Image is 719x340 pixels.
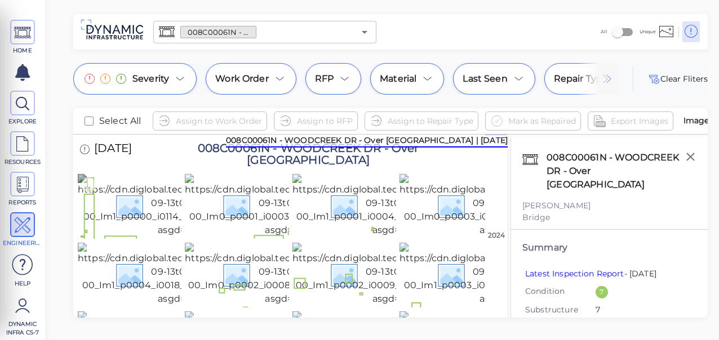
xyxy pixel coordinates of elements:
span: Help [3,279,42,288]
img: https://cdn.diglobal.tech/width210/1477/2024-09-13t00-00-00_Im0_p0002_i0008_image_index_1.png?asg... [185,243,392,306]
span: Export Images [611,114,668,128]
div: Bridge [522,212,696,223]
a: Latest Inspection Report [525,269,624,279]
span: Substructure [525,304,596,316]
span: Repair Type [554,72,609,86]
span: REPORTS [3,198,42,207]
div: Summary [522,241,696,254]
div: 7 [596,286,608,298]
span: RESOURCES [3,158,42,166]
button: Assign to Repair Type [365,111,478,131]
img: container_overflow_arrow_end [601,72,614,86]
span: Images : [682,115,718,126]
img: https://cdn.diglobal.tech/width210/1477/2024-09-13t00-00-00_Im0_p0003_i0013_image_index_1.png?asg... [400,174,607,237]
button: Mark as Repaired [485,111,581,131]
span: 008C00061N - WOODCREEK DR - Over [GEOGRAPHIC_DATA] [132,142,479,166]
button: Assign to Work Order [153,111,267,131]
img: https://cdn.diglobal.tech/width210/1477/2024-09-13t00-00-00_Im1_p0004_i0018_image_index_2.png?asg... [78,243,285,306]
iframe: Chat [671,289,711,332]
img: https://cdn.diglobal.tech/width210/1477/2024-09-13t00-00-00_Im1_p0001_i0004_image_index_2.png?asg... [292,174,500,237]
span: Severity [132,72,169,86]
img: https://cdn.diglobal.tech/width210/1477/2024-09-13t00-00-00_Im1_p0002_i0009_image_index_2.png?asg... [292,243,500,306]
div: [PERSON_NAME] [522,200,696,212]
button: Assign to RFP [274,111,358,131]
span: Last Seen [463,72,507,86]
span: RFP [315,72,334,86]
span: Assign to Work Order [176,114,262,128]
span: - [DATE] [525,269,656,279]
span: Assign to RFP [297,114,353,128]
button: Open [357,24,372,40]
span: Work Order [215,72,269,86]
img: https://cdn.diglobal.tech/width210/1477/2024-09-13t00-00-00_Im1_p0000_i0114_image_index_2.png?asg... [78,174,285,237]
div: 2024 [485,230,508,240]
span: Condition [525,285,596,297]
div: 008C00061N - WOODCREEK DR - Over [GEOGRAPHIC_DATA] [544,148,696,194]
span: Select All [99,114,141,128]
div: All Unique [601,21,655,43]
span: Assign to Repair Type [388,114,473,128]
img: https://cdn.diglobal.tech/width210/1477/2024-09-13t00-00-00_Im1_p0003_i0014_image_index_2.png?asg... [400,243,607,306]
span: Mark as Repaired [508,114,576,128]
span: HOME [3,46,42,55]
button: Export Images [588,111,673,131]
span: 7 [596,304,688,317]
span: 008C00061N - WOODCREEK DR - Over [GEOGRAPHIC_DATA] [181,27,256,38]
div: 008C00061N - WOODCREEK DR - Over [GEOGRAPHIC_DATA] | [DATE] [226,135,508,147]
span: ENGINEERING [3,239,42,247]
span: Dynamic Infra CS-7 [3,320,42,337]
span: Material [380,72,416,86]
img: small_overflow_gradient_end [578,63,620,95]
img: https://cdn.diglobal.tech/width210/1477/2024-09-13t00-00-00_Im0_p0001_i0003_image_index_1.png?asg... [185,174,392,237]
span: [DATE] [94,142,132,166]
span: EXPLORE [3,117,42,126]
button: Clear Fliters [647,72,708,86]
